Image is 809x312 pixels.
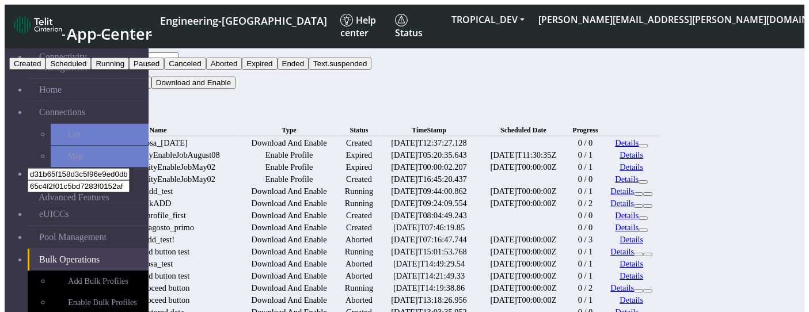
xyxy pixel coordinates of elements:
[615,138,639,147] a: Details
[620,150,643,159] a: Details
[51,146,149,167] a: Map
[240,210,339,221] td: Download And Enable
[164,58,206,70] button: Canceled
[620,162,643,172] a: Details
[340,150,378,161] td: Expired
[150,126,167,134] span: Name
[78,246,238,257] td: proceed button test
[340,271,378,281] td: Aborted
[379,295,479,306] td: [DATE]T13:18:26.956
[340,258,378,269] td: Aborted
[568,222,603,233] td: 0 / 0
[278,58,309,70] button: Ended
[620,295,643,305] a: Details
[68,130,81,139] span: List
[240,186,339,197] td: Download And Enable
[78,295,238,306] td: test proceed button
[45,58,91,70] button: Scheduled
[340,234,378,245] td: Aborted
[568,150,603,161] td: 0 / 1
[480,283,567,294] td: [DATE]T00:00:00Z
[206,58,242,70] button: Aborted
[379,234,479,245] td: [DATE]T07:16:47.744
[78,271,238,281] td: proceed button test
[568,271,603,281] td: 0 / 1
[160,14,327,28] span: Engineering-[GEOGRAPHIC_DATA]
[240,150,339,161] td: Enable Profile
[568,283,603,294] td: 0 / 2
[151,77,236,89] button: Download and Enable
[240,258,339,269] td: Download And Enable
[9,58,45,70] button: Created
[78,222,238,233] td: rosa_6_agosto_primo
[240,283,339,294] td: Download And Enable
[340,198,378,209] td: Running
[620,259,643,268] a: Details
[240,295,339,306] td: Download And Enable
[615,211,639,220] a: Details
[480,295,567,306] td: [DATE]T00:00:00Z
[615,223,639,232] a: Details
[77,113,660,123] div: Bulk Operations
[240,162,339,173] td: Enable Profile
[240,234,339,245] td: Download And Enable
[480,246,567,257] td: [DATE]T00:00:00Z
[309,58,371,70] button: Text.suspended
[568,162,603,173] td: 0 / 1
[379,186,479,197] td: [DATE]T09:44:00.862
[445,9,531,30] button: TROPICAL_DEV
[340,14,376,39] span: Help center
[568,258,603,269] td: 0 / 1
[78,198,238,209] td: 1kADD
[28,101,149,123] a: Connections
[412,126,446,134] span: TimeStamp
[480,186,567,197] td: [DATE]T00:00:00Z
[480,234,567,245] td: [DATE]T00:00:00Z
[379,283,479,294] td: [DATE]T14:19:38.86
[242,58,277,70] button: Expired
[568,198,603,209] td: 0 / 2
[480,162,567,173] td: [DATE]T00:00:00Z
[67,23,152,44] span: App Center
[379,246,479,257] td: [DATE]T15:01:53.768
[340,174,378,185] td: Created
[340,222,378,233] td: Created
[379,138,479,149] td: [DATE]T12:37:27.128
[340,14,353,26] img: knowledge.svg
[379,258,479,269] td: [DATE]T14:49:29.54
[390,9,445,44] a: Status
[480,150,567,161] td: [DATE]T11:30:35Z
[240,174,339,185] td: Enable Profile
[336,9,390,44] a: Help center
[28,249,149,271] a: Bulk Operations
[78,150,238,161] td: TestConnectivityEnableJobAugust08
[340,138,378,149] td: Created
[480,271,567,281] td: [DATE]T00:00:00Z
[568,174,603,185] td: 0 / 0
[480,258,567,269] td: [DATE]T00:00:00Z
[379,162,479,173] td: [DATE]T00:00:02.207
[340,246,378,257] td: Running
[615,174,639,184] a: Details
[568,138,603,149] td: 0 / 0
[340,283,378,294] td: Running
[500,126,546,134] span: Scheduled Date
[282,126,297,134] span: Type
[240,198,339,209] td: Download And Enable
[340,162,378,173] td: Expired
[78,234,238,245] td: Add_test!
[78,283,238,294] td: test proceed button
[610,283,634,292] a: Details
[340,295,378,306] td: Aborted
[610,187,634,196] a: Details
[28,79,149,101] a: Home
[480,198,567,209] td: [DATE]T00:00:00Z
[39,254,100,265] span: Bulk Operations
[379,222,479,233] td: [DATE]T07:46:19.85
[240,138,339,149] td: Download And Enable
[240,222,339,233] td: Download And Enable
[129,58,164,70] button: Paused
[240,246,339,257] td: Download And Enable
[340,186,378,197] td: Running
[91,58,129,70] button: Running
